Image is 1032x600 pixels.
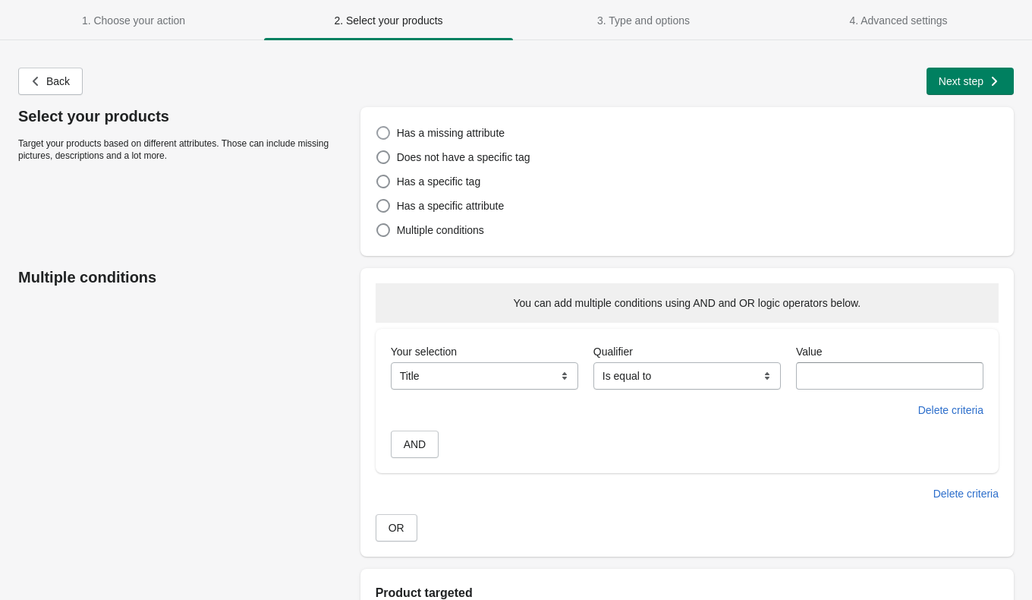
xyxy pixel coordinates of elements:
span: Delete criteria [933,488,999,500]
span: Value [796,346,823,358]
p: Select your products [18,107,345,125]
span: Has a specific tag [397,175,481,188]
span: Delete criteria [918,404,983,416]
span: Has a missing attribute [397,127,505,139]
span: Your selection [391,346,457,358]
span: Does not have a specific tag [397,151,530,163]
button: Back [18,68,83,95]
span: AND [404,438,426,450]
span: Back [46,75,70,87]
button: Delete criteria [912,396,990,424]
p: Multiple conditions [18,268,345,286]
span: 1. Choose your action [82,14,185,27]
p: Target your products based on different attributes. Those can include missing pictures, descripti... [18,137,345,162]
span: 4. Advanced settings [849,14,947,27]
span: Next step [939,75,983,87]
button: Delete criteria [927,480,1005,507]
span: Has a specific attribute [397,200,505,212]
button: AND [391,431,439,458]
span: Qualifier [593,346,633,358]
p: You can add multiple conditions using AND and OR logic operators below. [513,295,861,311]
span: OR [389,522,404,534]
span: Multiple conditions [397,224,484,236]
button: Next step [927,68,1014,95]
span: 3. Type and options [597,14,690,27]
span: 2. Select your products [334,14,442,27]
button: OR [376,514,417,542]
